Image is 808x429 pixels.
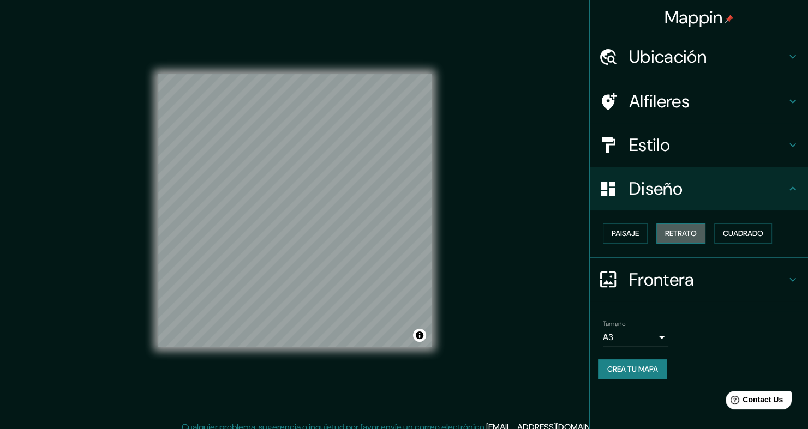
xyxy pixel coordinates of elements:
h4: Diseño [629,178,786,200]
div: Ubicación [590,35,808,78]
button: Toggle attribution [413,329,426,342]
div: Alfileres [590,80,808,123]
div: Diseño [590,167,808,210]
iframe: Help widget launcher [711,386,796,417]
button: Cuadrado [714,223,772,244]
img: pin-icon.png [725,15,733,23]
h4: Estilo [629,134,786,156]
div: Frontera [590,258,808,301]
h4: Frontera [629,269,786,291]
h4: Alfileres [629,90,786,112]
label: Tamaño [603,319,625,328]
button: Paisaje [603,223,648,244]
div: Estilo [590,123,808,167]
h4: Mappin [665,7,734,28]
button: Crea tu mapa [598,359,667,379]
canvas: Map [158,74,432,347]
div: A3 [603,329,668,346]
h4: Ubicación [629,46,786,68]
button: Retrato [656,223,705,244]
